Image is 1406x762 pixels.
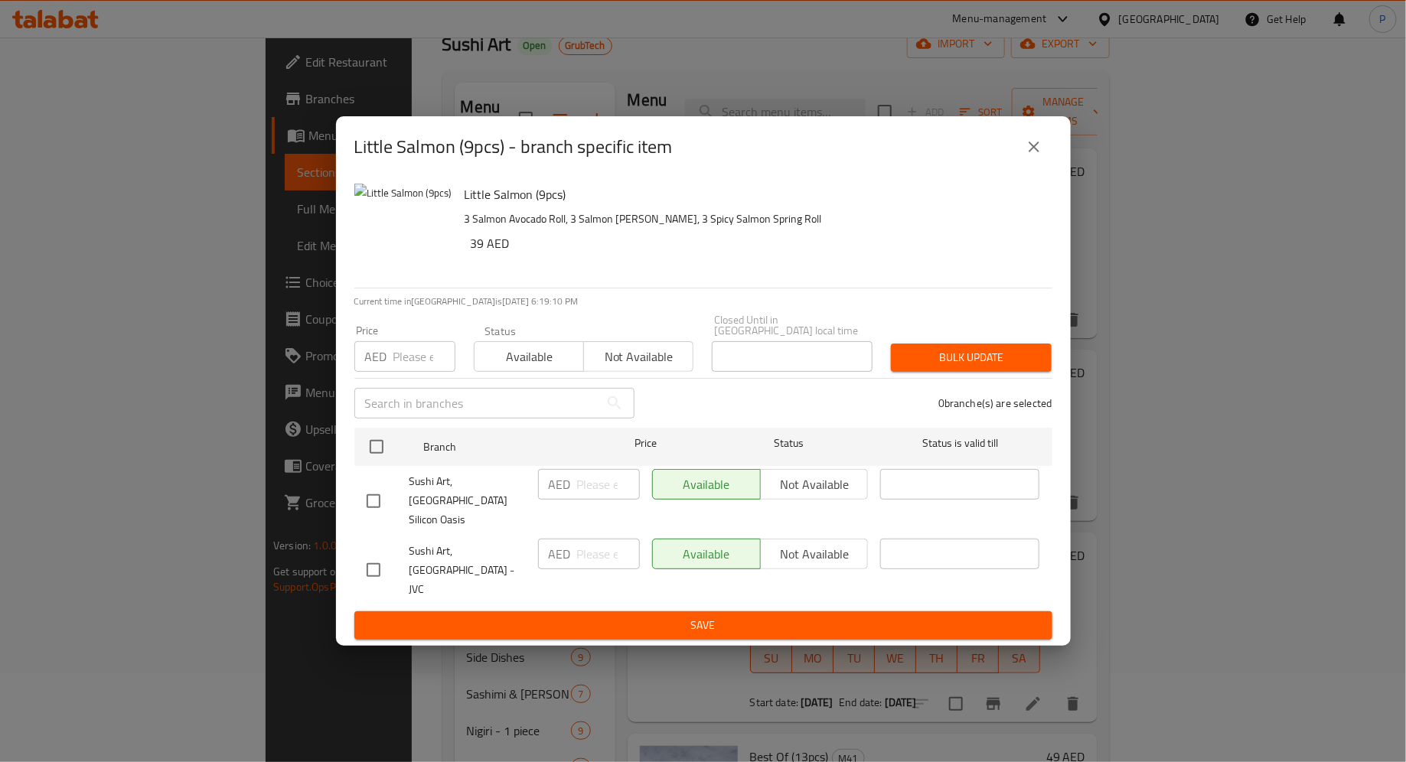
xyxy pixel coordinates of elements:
span: Available [481,346,578,368]
button: Save [354,611,1052,640]
span: Price [595,434,696,453]
button: Not available [583,341,693,372]
button: Bulk update [891,344,1052,372]
p: 0 branche(s) are selected [938,396,1052,411]
input: Please enter price [393,341,455,372]
button: close [1016,129,1052,165]
h2: Little Salmon (9pcs) - branch specific item [354,135,673,159]
h6: 39 AED [471,233,1040,254]
input: Please enter price [577,469,640,500]
input: Search in branches [354,388,599,418]
span: Sushi Art, [GEOGRAPHIC_DATA] - JVC [409,542,526,599]
button: Available [474,341,584,372]
span: Not available [590,346,687,368]
span: Status [709,434,868,453]
p: 3 Salmon Avocado Roll, 3 Salmon [PERSON_NAME], 3 Spicy Salmon Spring Roll [465,210,1040,229]
span: Save [367,616,1040,635]
p: AED [549,475,571,493]
p: AED [549,545,571,563]
span: Status is valid till [880,434,1039,453]
p: AED [365,347,387,366]
img: Little Salmon (9pcs) [354,184,452,282]
span: Sushi Art, [GEOGRAPHIC_DATA] Silicon Oasis [409,472,526,529]
h6: Little Salmon (9pcs) [465,184,1040,205]
span: Bulk update [903,348,1039,367]
input: Please enter price [577,539,640,569]
p: Current time in [GEOGRAPHIC_DATA] is [DATE] 6:19:10 PM [354,295,1052,308]
span: Branch [423,438,582,457]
